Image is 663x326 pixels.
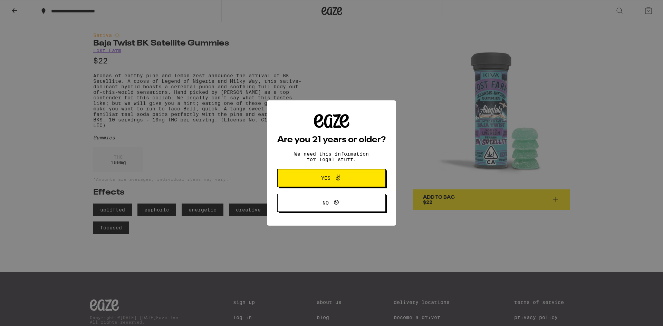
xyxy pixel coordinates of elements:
button: No [277,194,386,212]
button: Yes [277,169,386,187]
span: Yes [321,176,330,180]
span: No [323,200,329,205]
p: We need this information for legal stuff. [288,151,375,162]
h2: Are you 21 years or older? [277,136,386,144]
span: Hi. Need any help? [4,5,50,10]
